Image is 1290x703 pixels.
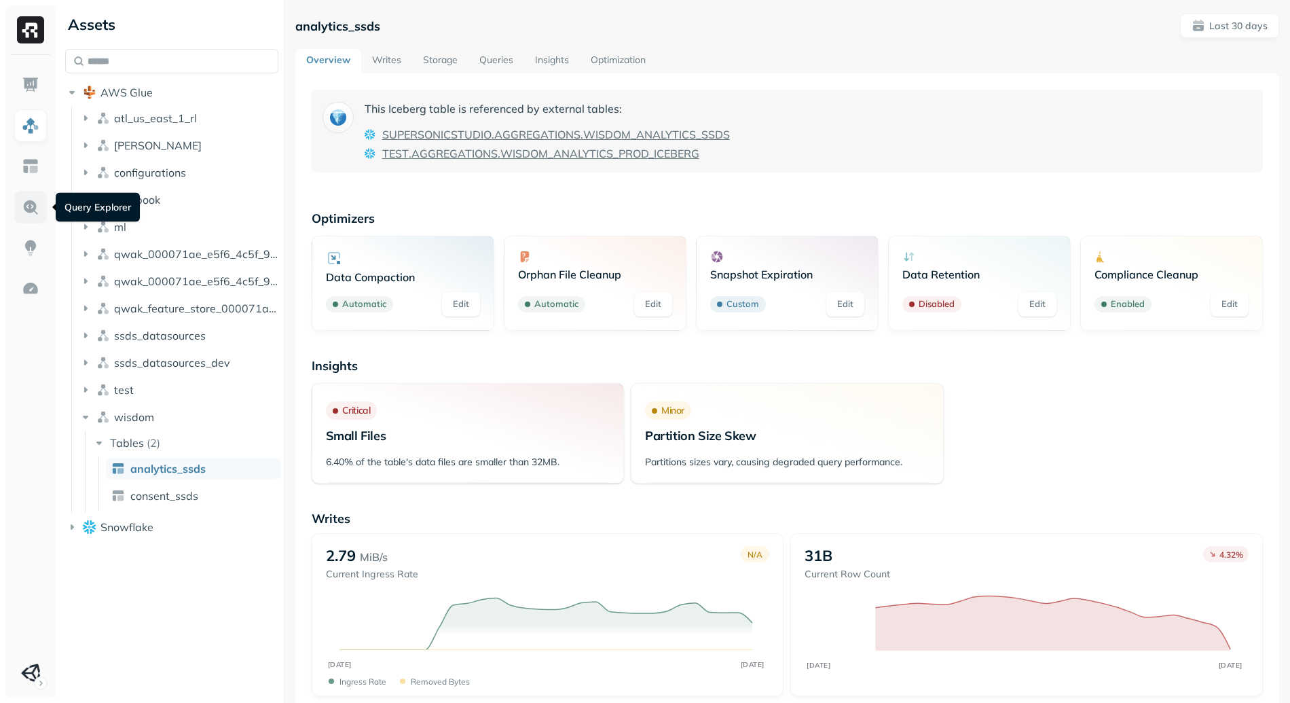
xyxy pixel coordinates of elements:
img: Asset Explorer [22,158,39,175]
p: ( 2 ) [147,436,160,450]
p: Data Retention [902,268,1056,281]
span: configurations [114,166,186,179]
button: qwak_000071ae_e5f6_4c5f_97ab_2b533d00d294_analytics_data [79,243,279,265]
button: configurations [79,162,279,183]
span: AGGREGATIONS [494,126,580,143]
p: 2.79 [326,546,356,565]
p: 31B [805,546,832,565]
p: Critical [342,404,371,417]
p: Enabled [1111,298,1145,311]
tspan: [DATE] [327,660,351,669]
a: Storage [412,49,468,73]
span: test [114,383,134,397]
span: qwak_000071ae_e5f6_4c5f_97ab_2b533d00d294_analytics_data_view [114,274,279,288]
a: consent_ssds [106,485,280,507]
span: Snowflake [100,520,153,534]
p: Disabled [919,298,955,311]
div: Assets [65,14,278,35]
p: Current Ingress Rate [326,568,418,581]
span: ssds_datasources [114,329,206,342]
span: WISDOM_ANALYTICS_SSDS [583,126,730,143]
img: Assets [22,117,39,134]
span: AGGREGATIONS [411,145,498,162]
p: Automatic [342,298,386,311]
a: SUPERSONICSTUDIO.AGGREGATIONS.WISDOM_ANALYTICS_SSDS [382,126,730,143]
a: Edit [826,292,864,317]
button: qwak_000071ae_e5f6_4c5f_97ab_2b533d00d294_analytics_data_view [79,270,279,292]
span: qwak_000071ae_e5f6_4c5f_97ab_2b533d00d294_analytics_data [114,247,279,261]
a: Optimization [580,49,657,73]
p: Last 30 days [1209,20,1268,33]
p: Snapshot Expiration [710,268,864,281]
p: Optimizers [312,211,1263,226]
img: Ryft [17,16,44,43]
span: [PERSON_NAME] [114,139,202,152]
img: root [83,86,96,99]
tspan: [DATE] [740,660,764,669]
span: ssds_datasources_dev [114,356,230,369]
button: atl_us_east_1_rl [79,107,279,129]
a: Insights [524,49,580,73]
img: Insights [22,239,39,257]
p: Ingress Rate [339,677,386,687]
span: ml [114,220,126,234]
p: Removed bytes [411,677,470,687]
a: Edit [1211,292,1249,317]
p: Minor [661,404,684,417]
button: qwak_feature_store_000071ae_e5f6_4c5f_97ab_2b533d00d294 [79,298,279,319]
p: Insights [312,358,1263,374]
img: namespace [96,383,110,397]
p: Orphan File Cleanup [518,268,672,281]
p: Current Row Count [805,568,890,581]
p: 6.40% of the table's data files are smaller than 32MB. [326,456,610,469]
img: namespace [96,139,110,152]
img: Query Explorer [22,198,39,216]
p: N/A [748,549,762,560]
img: Optimization [22,280,39,298]
span: analytics_ssds [130,462,206,475]
span: Tables [110,436,144,450]
p: Automatic [534,298,578,311]
a: Edit [442,292,480,317]
a: Edit [1018,292,1056,317]
span: atl_us_east_1_rl [114,111,197,125]
button: facebook [79,189,279,211]
img: namespace [96,111,110,125]
button: [PERSON_NAME] [79,134,279,156]
span: qwak_feature_store_000071ae_e5f6_4c5f_97ab_2b533d00d294 [114,302,279,315]
button: Tables(2) [92,432,280,454]
span: . [580,126,583,143]
span: consent_ssds [130,489,198,503]
span: . [492,126,494,143]
img: namespace [96,302,110,315]
span: SUPERSONICSTUDIO [382,126,492,143]
span: . [498,145,500,162]
img: namespace [96,166,110,179]
a: Queries [468,49,524,73]
tspan: [DATE] [807,661,831,669]
p: Data Compaction [326,270,480,284]
img: Unity [21,664,40,683]
span: TEST [382,145,409,162]
button: Last 30 days [1180,14,1279,38]
span: . [409,145,411,162]
p: Partitions sizes vary, causing degraded query performance. [645,456,929,469]
img: table [111,489,125,503]
a: Edit [634,292,672,317]
span: WISDOM_ANALYTICS_PROD_ICEBERG [500,145,699,162]
button: wisdom [79,406,279,428]
a: analytics_ssds [106,458,280,480]
p: Compliance Cleanup [1094,268,1249,281]
button: ml [79,216,279,238]
a: TEST.AGGREGATIONS.WISDOM_ANALYTICS_PROD_ICEBERG [382,145,699,162]
p: analytics_ssds [295,18,380,34]
div: Query Explorer [56,193,140,222]
button: ssds_datasources [79,325,279,346]
img: namespace [96,356,110,369]
button: test [79,379,279,401]
span: AWS Glue [100,86,153,99]
img: namespace [96,274,110,288]
p: This Iceberg table is referenced by external tables: [365,101,730,117]
img: namespace [96,220,110,234]
img: root [83,520,96,533]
